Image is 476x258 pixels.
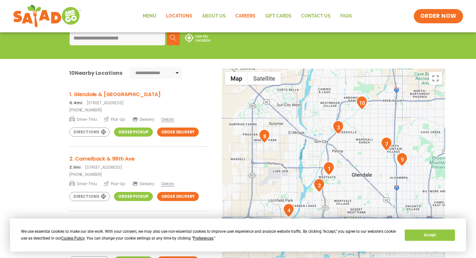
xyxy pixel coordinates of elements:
div: 2 [313,178,325,192]
p: [STREET_ADDRESS] [69,164,209,170]
button: Toggle fullscreen view [429,72,442,85]
div: 7 [381,137,392,151]
span: Details [161,181,174,186]
a: Order Delivery [157,128,199,137]
a: Order Pickup [114,128,153,137]
a: About Us [197,9,231,24]
span: Drive-Thru [69,180,97,187]
button: Show street map [225,72,248,85]
img: search.svg [170,35,176,41]
a: GIFT CARDS [260,9,296,24]
span: Delivery [132,117,154,122]
p: [STREET_ADDRESS] [69,100,209,106]
a: Locations [161,9,197,24]
span: Cookie Policy [61,236,85,241]
span: Pick-Up [104,116,125,122]
button: Accept [405,230,455,241]
span: Details [161,117,174,122]
a: Order Pickup [114,192,153,201]
strong: 0.4mi [69,100,82,106]
nav: Menu [138,9,357,24]
span: Pick-Up [104,180,125,187]
span: Preferences [193,236,213,241]
a: Drive-Thru Pick-Up Delivery Details [69,114,209,122]
a: [PHONE_NUMBER] [69,172,209,177]
a: FAQs [335,9,357,24]
a: Directions [69,192,110,201]
strong: 2.1mi [69,164,80,170]
span: ORDER NOW [420,12,457,20]
span: Delivery [132,181,154,187]
img: use-location.svg [185,33,210,42]
div: 1 [323,162,334,175]
h3: 2. Camelback & 99th Ave [69,155,209,163]
a: Careers [231,9,260,24]
span: Drive-Thru [69,116,97,122]
a: Menu [138,9,161,24]
div: Cookie Consent Prompt [10,219,466,252]
a: 2. Camelback & 99th Ave 2.1mi[STREET_ADDRESS] [69,155,209,170]
div: 10 [356,96,368,110]
a: Order Delivery [157,192,199,201]
div: 3 [333,120,344,134]
button: Show satellite imagery [248,72,281,85]
a: Drive-Thru Pick-Up Delivery Details [69,179,209,187]
a: [PHONE_NUMBER] [69,107,209,113]
div: Nearby Locations [69,69,122,77]
a: 1. Glendale & [GEOGRAPHIC_DATA] 0.4mi[STREET_ADDRESS] [69,90,209,106]
h3: 1. Glendale & [GEOGRAPHIC_DATA] [69,90,209,98]
div: We use essential cookies to make our site work. With your consent, we may also use non-essential ... [21,228,397,242]
span: 10 [69,69,75,77]
a: ORDER NOW [414,9,463,23]
a: Directions [69,128,110,137]
img: new-SAG-logo-768×292 [13,3,81,29]
a: Contact Us [296,9,335,24]
div: 9 [396,152,408,166]
div: 4 [283,203,294,217]
div: 8 [259,129,270,143]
